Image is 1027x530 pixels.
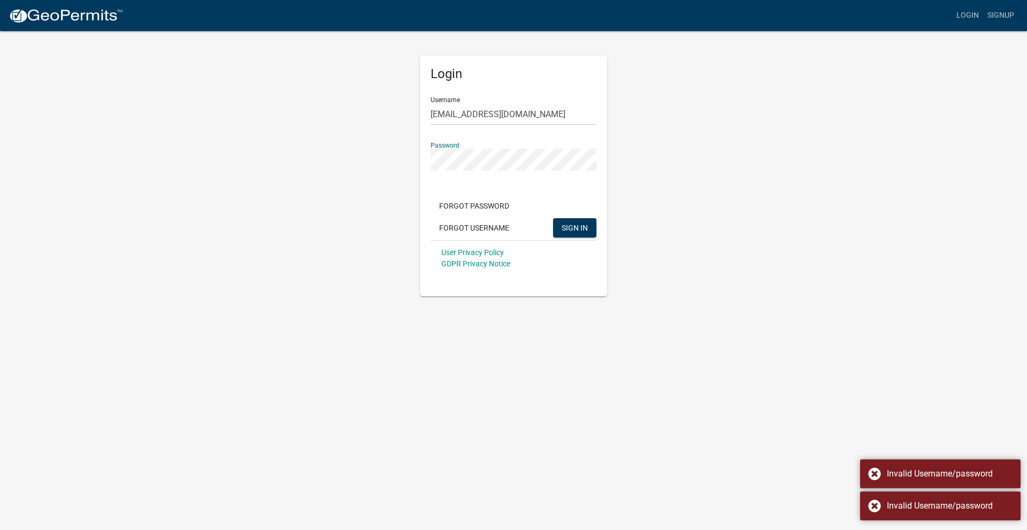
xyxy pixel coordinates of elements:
[431,218,518,237] button: Forgot Username
[441,248,504,257] a: User Privacy Policy
[441,259,510,268] a: GDPR Privacy Notice
[553,218,596,237] button: SIGN IN
[983,5,1018,26] a: Signup
[887,500,1013,512] div: Invalid Username/password
[431,196,518,216] button: Forgot Password
[562,223,588,232] span: SIGN IN
[952,5,983,26] a: Login
[431,66,596,82] h5: Login
[887,467,1013,480] div: Invalid Username/password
